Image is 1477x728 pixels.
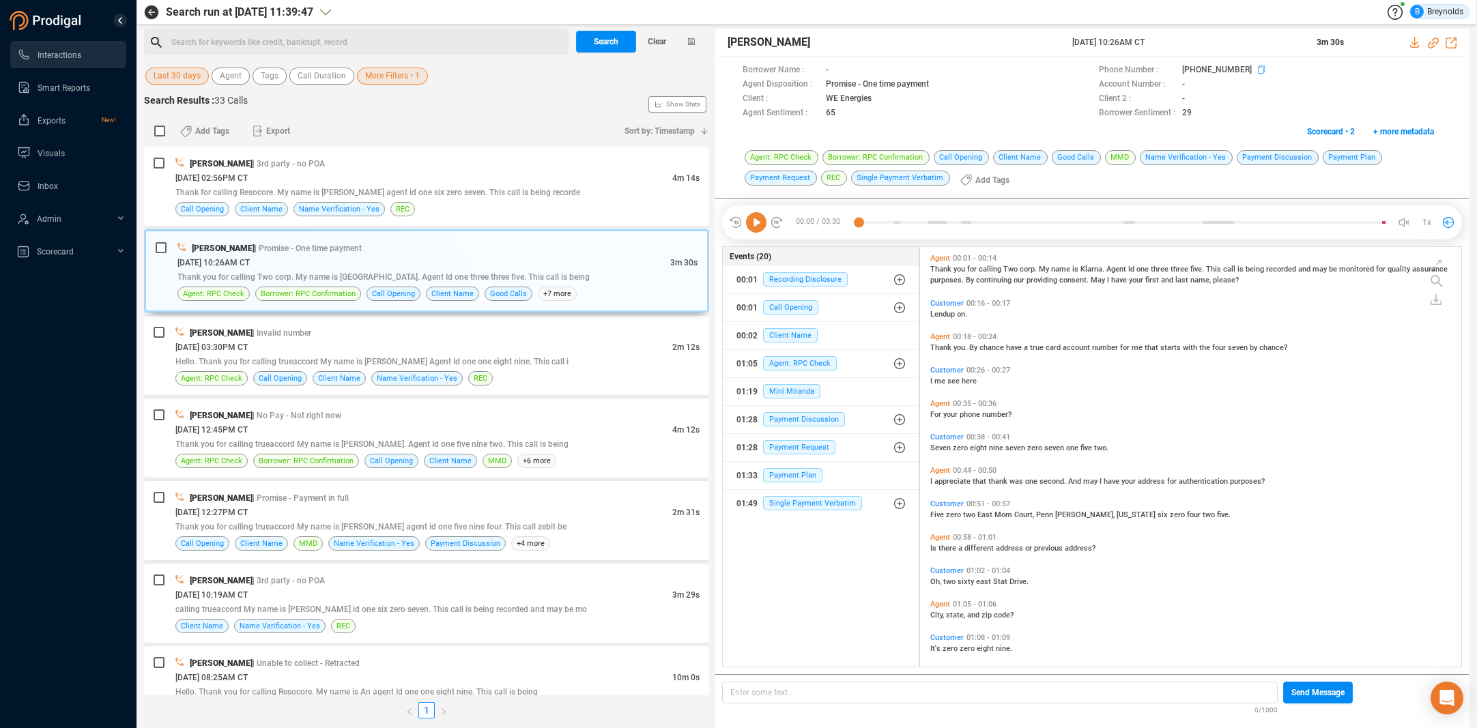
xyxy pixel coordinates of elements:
[1020,265,1039,274] span: corp.
[930,544,938,553] span: Is
[1422,212,1431,233] span: 1x
[1291,682,1345,703] span: Send Message
[1228,343,1250,352] span: seven
[517,454,556,468] span: +6 more
[1145,276,1161,285] span: first
[181,620,223,632] span: Client Name
[255,244,362,253] span: | Promise - One time payment
[177,272,590,282] span: Thank you for calling Two corp. My name is [GEOGRAPHIC_DATA]. Agent Id one three three five. This...
[1030,343,1046,352] span: true
[616,120,709,142] button: Sort by: Timestamp
[953,443,970,452] span: zero
[981,611,994,620] span: zip
[1027,443,1044,452] span: zero
[636,31,677,53] button: Clear
[672,173,700,183] span: 4m 14s
[377,372,457,385] span: Name Verification - Yes
[996,644,1012,653] span: nine.
[1117,510,1158,519] span: [US_STATE]
[1005,443,1027,452] span: seven
[334,537,414,550] span: Name Verification - Yes
[1100,477,1104,486] span: I
[930,577,943,586] span: Oh,
[736,381,758,403] div: 01:19
[1223,265,1237,274] span: call
[212,68,250,85] button: Agent
[17,172,115,199] a: Inbox
[666,23,700,186] span: Show Stats
[1298,265,1313,274] span: and
[958,577,976,586] span: sixty
[10,106,126,134] li: Exports
[930,611,946,620] span: City,
[1230,477,1265,486] span: purposes?
[1059,276,1091,285] span: consent.
[1237,265,1246,274] span: is
[1034,544,1065,553] span: previous
[37,214,61,224] span: Admin
[1080,443,1094,452] span: five
[648,31,666,53] span: Clear
[1376,265,1388,274] span: for
[1003,265,1020,274] span: Two
[38,50,81,60] span: Interactions
[299,203,379,216] span: Name Verification - Yes
[1151,265,1171,274] span: three
[144,646,709,725] div: [PERSON_NAME]| Unable to collect - Retracted[DATE] 08:25AM CT10m 0sHello. Thank you for calling R...
[253,328,311,338] span: | Invalid number
[1259,343,1287,352] span: chance?
[1183,343,1199,352] span: with
[253,411,341,420] span: | No Pay - Not right now
[930,410,943,419] span: For
[967,611,981,620] span: and
[969,343,979,352] span: By
[1199,343,1212,352] span: the
[963,510,977,519] span: two
[1009,577,1029,586] span: Drive.
[220,68,242,85] span: Agent
[181,372,242,385] span: Agent: RPC Check
[181,537,224,550] span: Call Opening
[298,68,346,85] span: Call Duration
[1080,265,1106,274] span: Klarna.
[1412,265,1448,274] span: assurance
[419,703,434,718] a: 1
[728,34,810,50] span: [PERSON_NAME]
[175,590,248,600] span: [DATE] 10:19AM CT
[1167,477,1179,486] span: for
[1307,121,1355,143] span: Scorecard • 2
[930,644,943,653] span: It's
[576,31,636,53] button: Search
[672,425,700,435] span: 4m 12s
[763,300,818,315] span: Call Opening
[17,139,115,166] a: Visuals
[10,74,126,101] li: Smart Reports
[1106,265,1128,274] span: Agent
[1068,477,1083,486] span: And
[175,357,569,366] span: Hello. Thank you for calling trueaccord My name is [PERSON_NAME] Agent Id one one eight nine. Thi...
[763,272,848,287] span: Recording Disclosure
[144,229,709,312] div: [PERSON_NAME]| Promise - One time payment[DATE] 10:26AM CT3m 30sThank you for calling Two corp. M...
[763,412,845,426] span: Payment Discussion
[736,325,758,347] div: 00:02
[418,702,435,718] li: 1
[261,68,278,85] span: Tags
[17,106,115,134] a: ExportsNew!
[993,577,1009,586] span: Stat
[1036,510,1055,519] span: Penn
[1009,477,1025,486] span: was
[736,437,758,458] div: 01:28
[289,68,354,85] button: Call Duration
[144,316,709,395] div: [PERSON_NAME]| Invalid number[DATE] 03:30PM CT2m 12sHello. Thank you for calling trueaccord My na...
[177,258,250,267] span: [DATE] 10:26AM CT
[181,203,224,216] span: Call Opening
[1317,38,1344,47] span: 3m 30s
[1179,477,1230,486] span: authentication
[1051,265,1072,274] span: name
[1283,682,1353,703] button: Send Message
[934,377,947,385] span: me
[989,443,1005,452] span: nine
[10,41,126,68] li: Interactions
[1339,265,1376,274] span: monitored
[175,605,587,614] span: calling trueaccord My name is [PERSON_NAME] id one six zero seven. This call is being recorded an...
